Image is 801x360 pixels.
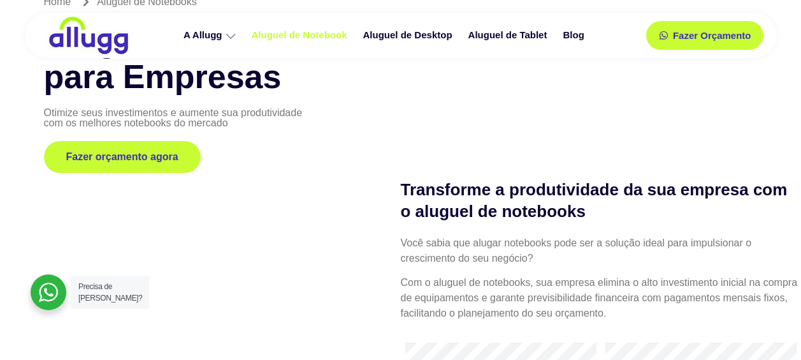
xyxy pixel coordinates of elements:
a: A Allugg [177,24,245,47]
a: Blog [556,24,593,47]
span: Fazer Orçamento [673,31,751,40]
span: Precisa de [PERSON_NAME]? [78,282,142,303]
img: locação de TI é Allugg [47,16,130,55]
a: Fazer orçamento agora [44,141,201,173]
a: Fazer Orçamento [646,21,764,50]
a: Aluguel de Tablet [462,24,557,47]
span: Fazer orçamento agora [66,152,178,162]
a: Aluguel de Desktop [357,24,462,47]
p: Otimize seus investimentos e aumente sua produtividade com os melhores notebooks do mercado [44,108,758,128]
a: Aluguel de Notebook [245,24,357,47]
